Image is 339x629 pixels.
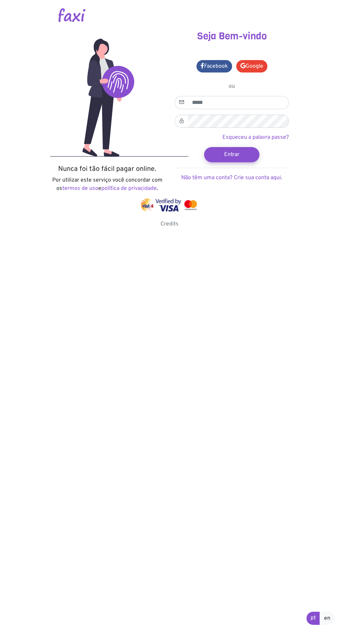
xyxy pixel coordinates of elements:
[306,612,320,625] a: pt
[140,199,154,212] img: vinti4
[320,612,335,625] a: en
[161,221,178,228] a: Credits
[222,134,289,141] a: Esqueceu a palavra passe?
[62,185,98,192] a: termos de uso
[155,199,181,212] img: visa
[204,147,259,162] button: Entrar
[50,165,164,173] h5: Nunca foi tão fácil pagar online.
[196,60,232,72] a: Facebook
[50,176,164,193] p: Por utilizar este serviço você concordar com os e .
[181,174,282,181] a: Não têm uma conta? Crie sua conta aqui.
[175,82,289,90] p: ou
[175,30,289,42] h3: Seja Bem-vindo
[236,60,267,72] a: Google
[183,199,199,212] img: mastercard
[101,185,157,192] a: política de privacidade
